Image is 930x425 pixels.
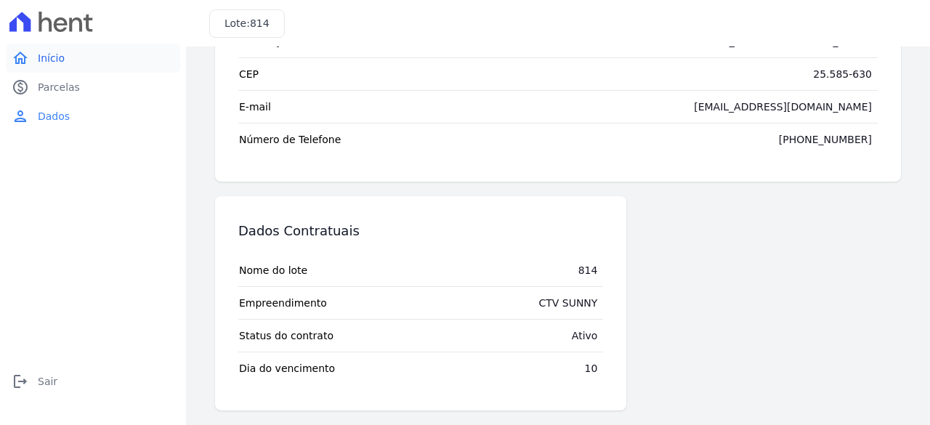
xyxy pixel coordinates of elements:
span: Início [38,51,65,65]
a: homeInício [6,44,180,73]
span: CEP [239,67,259,81]
div: 814 [578,263,598,278]
i: person [12,108,29,125]
div: [PHONE_NUMBER] [779,132,872,147]
div: Ativo [572,328,598,343]
span: 814 [250,17,270,29]
span: Nome do lote [239,263,307,278]
i: home [12,49,29,67]
span: E-mail [239,100,271,114]
i: logout [12,373,29,390]
h3: Dados Contratuais [238,222,360,240]
span: Sair [38,374,57,389]
span: Parcelas [38,80,80,94]
span: Empreendimento [239,296,327,310]
span: Dia do vencimento [239,361,335,376]
h3: Lote: [225,16,270,31]
span: Dados [38,109,70,124]
div: [EMAIL_ADDRESS][DOMAIN_NAME] [694,100,872,114]
a: paidParcelas [6,73,180,102]
a: personDados [6,102,180,131]
span: Número de Telefone [239,132,341,147]
i: paid [12,78,29,96]
a: logoutSair [6,367,180,396]
span: Status do contrato [239,328,333,343]
div: 10 [585,361,598,376]
div: CTV SUNNY [538,296,597,310]
div: 25.585-630 [813,67,872,81]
